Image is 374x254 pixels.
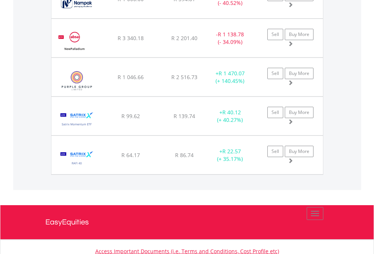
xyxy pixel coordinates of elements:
span: R 40.12 [222,109,241,116]
span: R 22.57 [222,148,241,155]
img: EQU.ZA.STXRAF.png [55,145,99,172]
div: + (+ 35.17%) [206,148,254,163]
span: R 86.74 [175,151,194,159]
img: EQU.ZA.STXMMT.png [55,106,99,133]
img: EQU.ZA.NGPLD.png [55,28,93,55]
a: Sell [267,68,283,79]
a: Sell [267,146,283,157]
a: Buy More [285,68,313,79]
span: R 2 516.73 [171,73,197,81]
a: EasyEquities [45,205,329,239]
span: R 1 138.78 [218,31,244,38]
div: + (+ 140.45%) [206,70,254,85]
span: R 64.17 [121,151,140,159]
div: + (+ 40.27%) [206,109,254,124]
a: Buy More [285,107,313,118]
img: EQU.ZA.PPE.png [55,67,99,94]
span: R 139.74 [174,112,195,120]
a: Buy More [285,29,313,40]
a: Sell [267,29,283,40]
span: R 1 470.07 [219,70,245,77]
a: Buy More [285,146,313,157]
span: R 2 201.40 [171,34,197,42]
span: R 99.62 [121,112,140,120]
a: Sell [267,107,283,118]
div: - (- 34.09%) [206,31,254,46]
span: R 1 046.66 [118,73,144,81]
span: R 3 340.18 [118,34,144,42]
